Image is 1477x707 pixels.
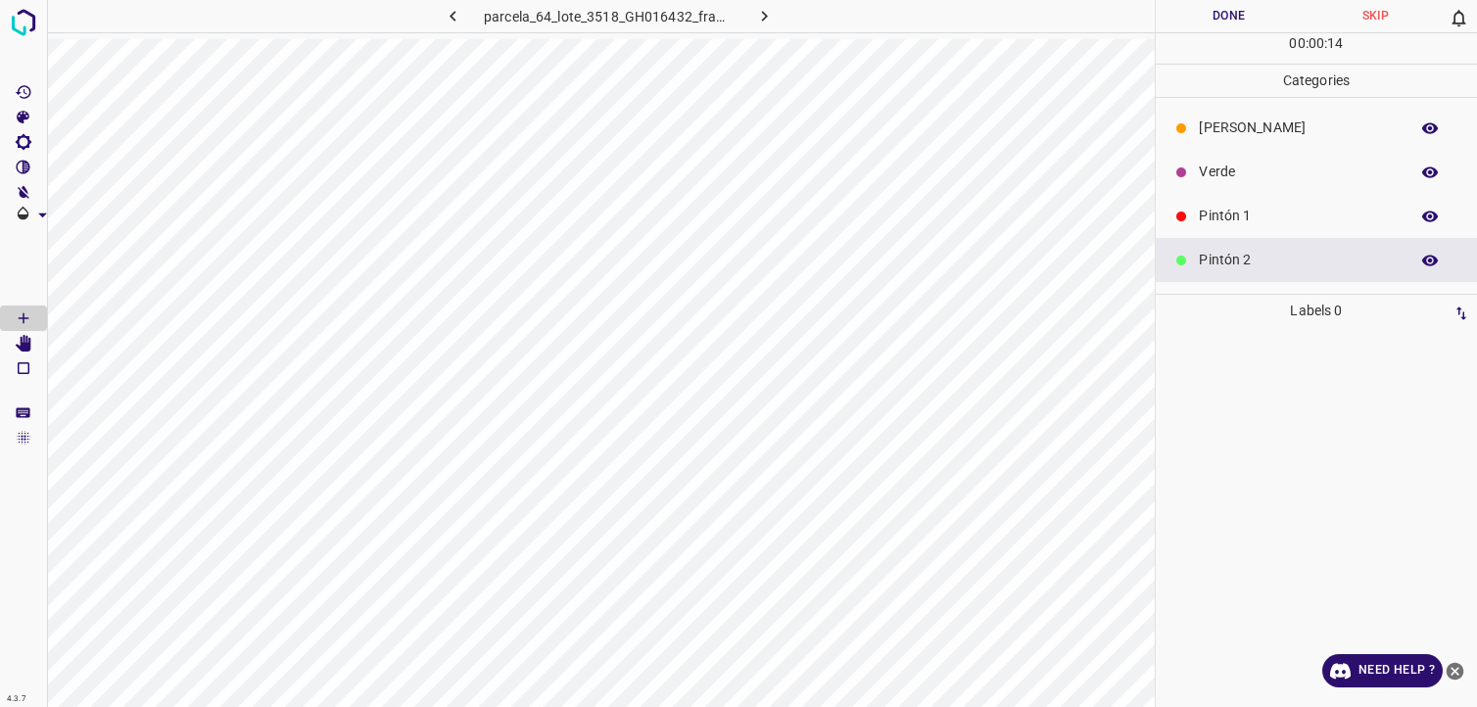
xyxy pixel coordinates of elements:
p: Pintón 1 [1199,206,1399,226]
a: Need Help ? [1322,654,1443,687]
p: [PERSON_NAME] [1199,118,1399,138]
p: 00 [1309,33,1324,54]
div: Verde [1156,150,1477,194]
img: logo [6,5,41,40]
div: [PERSON_NAME] [1156,106,1477,150]
p: 14 [1327,33,1343,54]
p: 00 [1289,33,1305,54]
h6: parcela_64_lote_3518_GH016432_frame_00133_128661.jpg [484,5,734,32]
p: Pintón 2 [1199,250,1399,270]
p: Verde [1199,162,1399,182]
div: : : [1289,33,1343,64]
div: Pintón 1 [1156,194,1477,238]
div: 4.3.7 [2,691,31,707]
div: Pintón 3 [1156,282,1477,326]
p: Labels 0 [1162,295,1471,327]
div: Pintón 2 [1156,238,1477,282]
button: close-help [1443,654,1467,687]
p: Categories [1156,65,1477,97]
